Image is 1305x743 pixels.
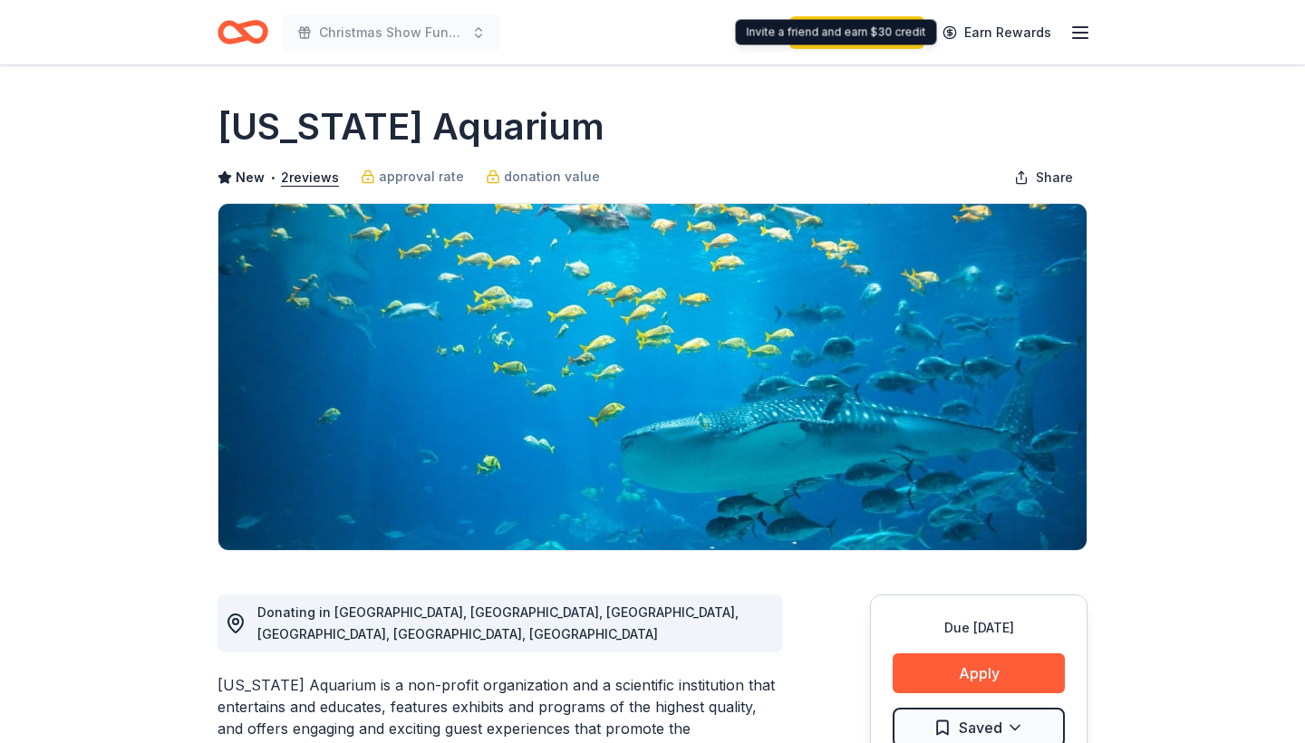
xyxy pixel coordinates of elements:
[236,167,265,188] span: New
[379,166,464,188] span: approval rate
[1000,159,1087,196] button: Share
[893,617,1065,639] div: Due [DATE]
[504,166,600,188] span: donation value
[893,653,1065,693] button: Apply
[319,22,464,43] span: Christmas Show Fundrasier
[789,16,924,49] a: Start free trial
[361,166,464,188] a: approval rate
[486,166,600,188] a: donation value
[218,204,1087,550] img: Image for Georgia Aquarium
[959,716,1002,739] span: Saved
[736,20,937,45] div: Invite a friend and earn $30 credit
[1036,167,1073,188] span: Share
[217,101,604,152] h1: [US_STATE] Aquarium
[283,14,500,51] button: Christmas Show Fundrasier
[217,11,268,53] a: Home
[281,167,339,188] button: 2reviews
[270,170,276,185] span: •
[257,604,739,642] span: Donating in [GEOGRAPHIC_DATA], [GEOGRAPHIC_DATA], [GEOGRAPHIC_DATA], [GEOGRAPHIC_DATA], [GEOGRAPH...
[932,16,1062,49] a: Earn Rewards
